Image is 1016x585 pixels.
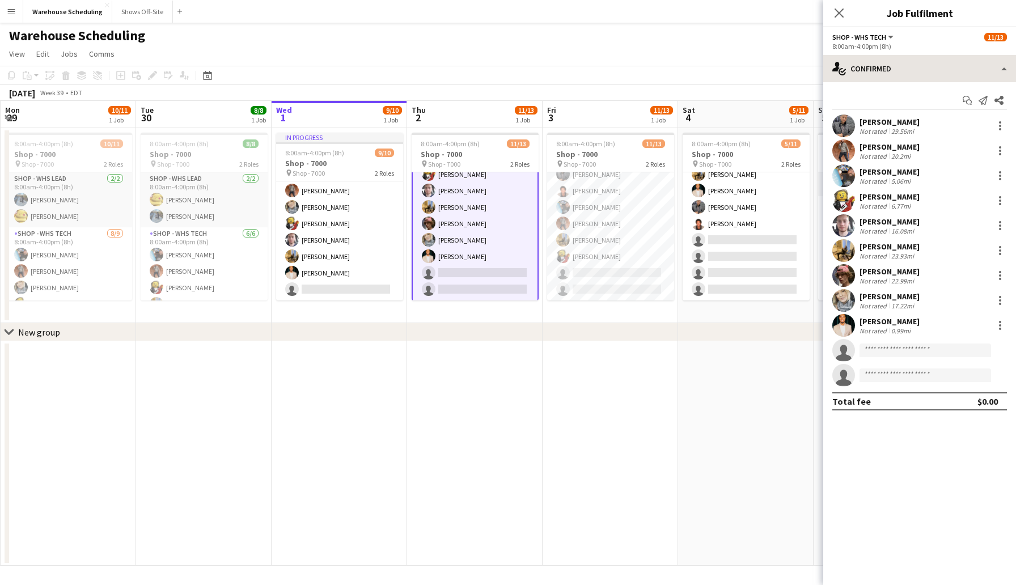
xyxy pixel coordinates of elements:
span: Mon [5,105,20,115]
span: 8/8 [251,106,266,115]
span: 8:00am-4:00pm (8h) [14,139,73,148]
div: [PERSON_NAME] [860,316,920,327]
span: Week 39 [37,88,66,97]
div: 8:00am-4:00pm (8h) [832,42,1007,50]
span: 5 [816,111,832,124]
span: 8:00am-4:00pm (8h) [150,139,209,148]
a: View [5,46,29,61]
span: Shop - WHS Tech [832,33,886,41]
app-card-role: [PERSON_NAME][PERSON_NAME][PERSON_NAME][PERSON_NAME][PERSON_NAME][PERSON_NAME][PERSON_NAME][PERSO... [412,96,539,302]
h3: Job Fulfilment [823,6,1016,20]
span: Shop - 7000 [699,160,731,168]
span: 3 [545,111,556,124]
div: [PERSON_NAME] [860,291,920,302]
div: 16.08mi [889,227,916,235]
h3: Shop - 7000 [276,158,403,168]
span: Shop - 7000 [564,160,596,168]
span: 10/11 [100,139,123,148]
app-card-role: Shop - WHS Tech7/88:00am-4:00pm (8h)[PERSON_NAME][PERSON_NAME][PERSON_NAME][PERSON_NAME][PERSON_N... [276,147,403,300]
span: Tue [141,105,154,115]
div: Not rated [860,152,889,160]
div: Not rated [860,227,889,235]
div: [PERSON_NAME] [860,266,920,277]
div: [PERSON_NAME] [860,241,920,252]
span: 11/13 [650,106,673,115]
div: [PERSON_NAME] [860,167,920,177]
div: 1 Job [251,116,266,124]
span: 11/13 [515,106,537,115]
app-job-card: 8:00am-4:00pm (8h)11/13Shop - 7000 Shop - 70002 Roles[PERSON_NAME][PERSON_NAME][PERSON_NAME][PERS... [547,133,674,300]
div: 5.06mi [889,177,913,185]
h3: Shop - 7000 [683,149,810,159]
span: Shop - 7000 [22,160,54,168]
span: View [9,49,25,59]
div: In progress [276,133,403,142]
div: 6.77mi [889,202,913,210]
button: Warehouse Scheduling [23,1,112,23]
app-job-card: 8:00am-4:00pm (8h)10/11Shop - 7000 Shop - 70002 RolesShop - WHS Lead2/28:00am-4:00pm (8h)[PERSON_... [5,133,132,300]
div: [PERSON_NAME] [860,117,920,127]
span: 2 Roles [781,160,801,168]
app-job-card: 8:00am-4:00pm (8h)11/13Shop - 7000 Shop - 70002 Roles[PERSON_NAME][PERSON_NAME][PERSON_NAME][PERS... [412,133,539,300]
div: [PERSON_NAME] [860,192,920,202]
span: Wed [276,105,292,115]
span: 2 Roles [646,160,665,168]
app-card-role: Shop - WHS Tech3/58:00am-4:00pm (8h)[PERSON_NAME][PERSON_NAME][PERSON_NAME] [818,196,945,300]
div: 17.22mi [889,302,916,310]
span: 5/11 [781,139,801,148]
span: Shop - 7000 [293,169,325,177]
span: Shop - 7000 [157,160,189,168]
div: Not rated [860,127,889,135]
span: 2 [410,111,426,124]
app-job-card: 8:00am-4:00pm (8h)3/7Shop - 7000 Shop - 70002 RolesShop - WHS Lead0/28:00am-4:00pm (8h) Shop - WH... [818,133,945,300]
span: Edit [36,49,49,59]
span: 1 [274,111,292,124]
div: 0.99mi [889,327,913,335]
span: Thu [412,105,426,115]
button: Shows Off-Site [112,1,173,23]
div: Confirmed [823,55,1016,82]
h3: Shop - 7000 [5,149,132,159]
div: Not rated [860,277,889,285]
span: Comms [89,49,115,59]
h3: Shop - 7000 [818,149,945,159]
a: Jobs [56,46,82,61]
span: 9/10 [383,106,402,115]
div: 1 Job [515,116,537,124]
span: Jobs [61,49,78,59]
div: 1 Job [109,116,130,124]
app-card-role: [PERSON_NAME][PERSON_NAME][PERSON_NAME][PERSON_NAME][PERSON_NAME][PERSON_NAME][PERSON_NAME][PERSO... [547,97,674,300]
span: Sun [818,105,832,115]
span: 10/11 [108,106,131,115]
div: [PERSON_NAME] [860,217,920,227]
span: 9/10 [375,149,394,157]
div: 20.2mi [889,152,913,160]
div: 1 Job [790,116,808,124]
app-card-role: Shop - WHS Tech8/98:00am-4:00pm (8h)[PERSON_NAME][PERSON_NAME][PERSON_NAME][PERSON_NAME] [5,227,132,397]
div: Total fee [832,396,871,407]
div: 29.56mi [889,127,916,135]
span: Sat [683,105,695,115]
app-card-role: Shop - WHS Tech6/68:00am-4:00pm (8h)[PERSON_NAME][PERSON_NAME][PERSON_NAME][PERSON_NAME] [141,227,268,348]
span: 8/8 [243,139,259,148]
span: Shop - 7000 [428,160,460,168]
h3: Shop - 7000 [141,149,268,159]
div: New group [18,327,60,338]
div: [PERSON_NAME] [860,142,920,152]
span: 2 Roles [239,160,259,168]
span: 8:00am-4:00pm (8h) [692,139,751,148]
app-job-card: 8:00am-4:00pm (8h)5/11Shop - 7000 Shop - 70002 RolesShop - WHS Tech5/98:00am-4:00pm (8h)[PERSON_N... [683,133,810,300]
div: Not rated [860,202,889,210]
div: 22.99mi [889,277,916,285]
div: Not rated [860,327,889,335]
a: Edit [32,46,54,61]
span: 30 [139,111,154,124]
app-card-role: Shop - WHS Tech5/98:00am-4:00pm (8h)[PERSON_NAME][PERSON_NAME][PERSON_NAME][PERSON_NAME][PERSON_N... [683,130,810,300]
div: [DATE] [9,87,35,99]
app-job-card: In progress8:00am-4:00pm (8h)9/10Shop - 7000 Shop - 70002 Roles[PERSON_NAME]Shop - WHS Tech7/88:0... [276,133,403,300]
span: 29 [3,111,20,124]
span: Fri [547,105,556,115]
